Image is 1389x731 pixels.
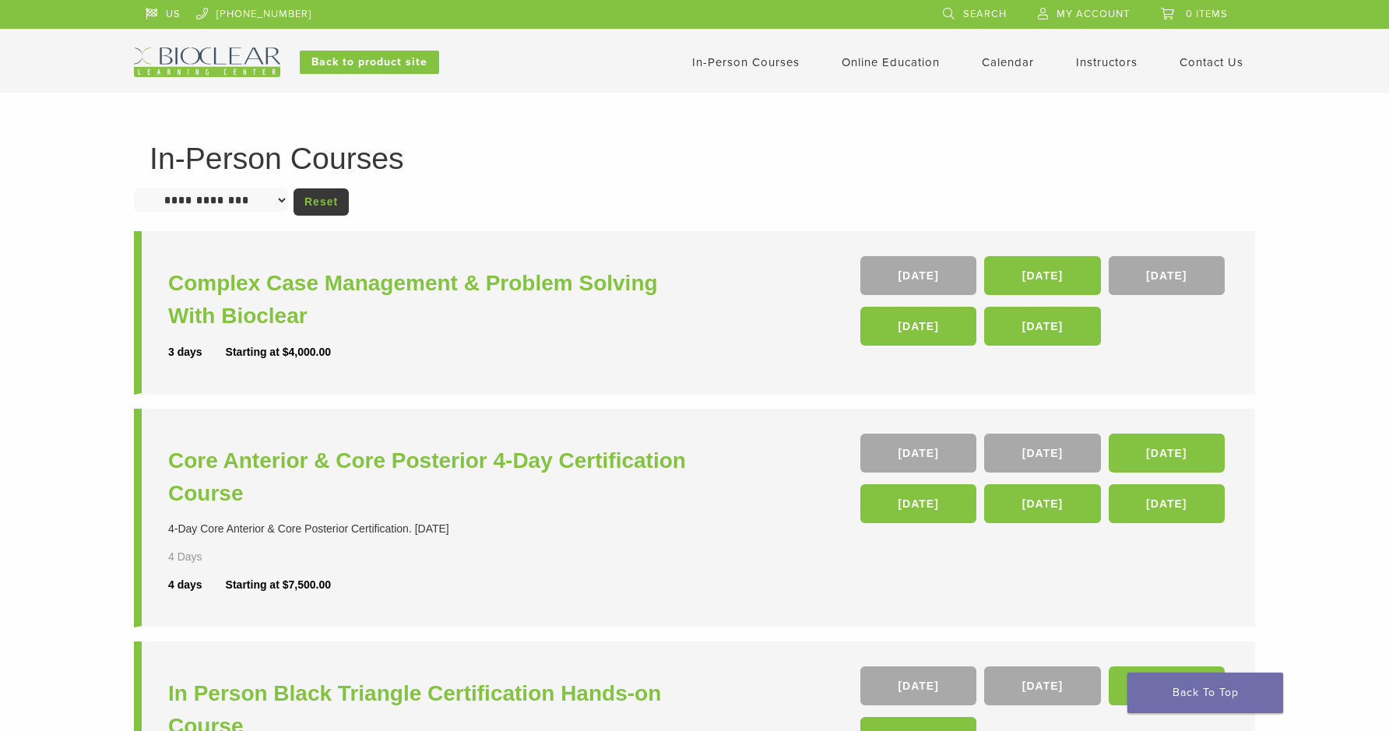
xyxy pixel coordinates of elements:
a: [DATE] [860,307,976,346]
a: [DATE] [984,256,1100,295]
a: [DATE] [984,307,1100,346]
a: [DATE] [860,484,976,523]
div: 4 days [168,577,226,593]
a: Instructors [1076,55,1138,69]
a: Back to product site [300,51,439,74]
div: , , , , [860,256,1229,353]
a: [DATE] [1109,434,1225,473]
div: 4 Days [168,549,248,565]
a: [DATE] [860,666,976,705]
img: Bioclear [134,47,280,77]
div: 3 days [168,344,226,360]
div: , , , , , [860,434,1229,531]
a: [DATE] [984,434,1100,473]
span: 0 items [1186,8,1228,20]
a: In-Person Courses [692,55,800,69]
a: [DATE] [984,666,1100,705]
a: [DATE] [860,434,976,473]
a: Online Education [842,55,940,69]
a: Back To Top [1127,673,1283,713]
div: 4-Day Core Anterior & Core Posterior Certification. [DATE] [168,521,698,537]
a: [DATE] [860,256,976,295]
a: Reset [294,188,349,216]
div: Starting at $4,000.00 [226,344,331,360]
div: Starting at $7,500.00 [226,577,331,593]
h1: In-Person Courses [149,143,1240,174]
a: [DATE] [984,484,1100,523]
span: Search [963,8,1007,20]
a: Contact Us [1180,55,1243,69]
a: [DATE] [1109,484,1225,523]
a: [DATE] [1109,256,1225,295]
a: Complex Case Management & Problem Solving With Bioclear [168,267,698,332]
a: [DATE] [1109,666,1225,705]
a: Calendar [982,55,1034,69]
a: Core Anterior & Core Posterior 4-Day Certification Course [168,445,698,510]
span: My Account [1057,8,1130,20]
